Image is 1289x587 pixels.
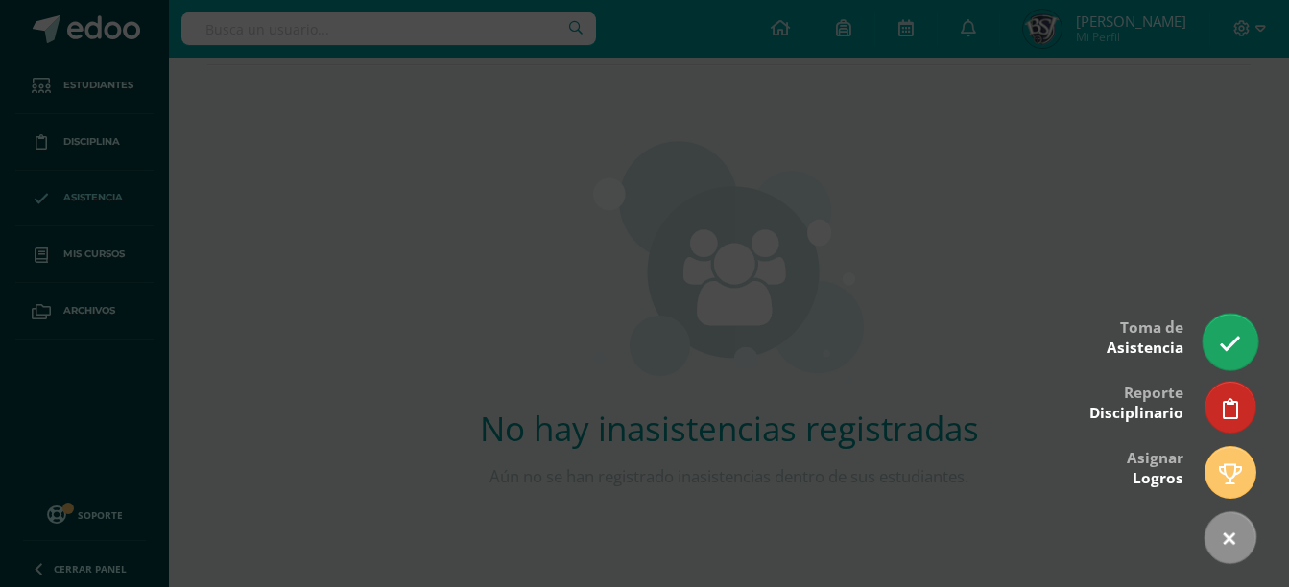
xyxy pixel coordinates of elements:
[1089,370,1183,433] div: Reporte
[1107,338,1183,358] span: Asistencia
[1089,403,1183,423] span: Disciplinario
[1127,435,1183,498] div: Asignar
[1107,305,1183,367] div: Toma de
[1133,468,1183,488] span: Logros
